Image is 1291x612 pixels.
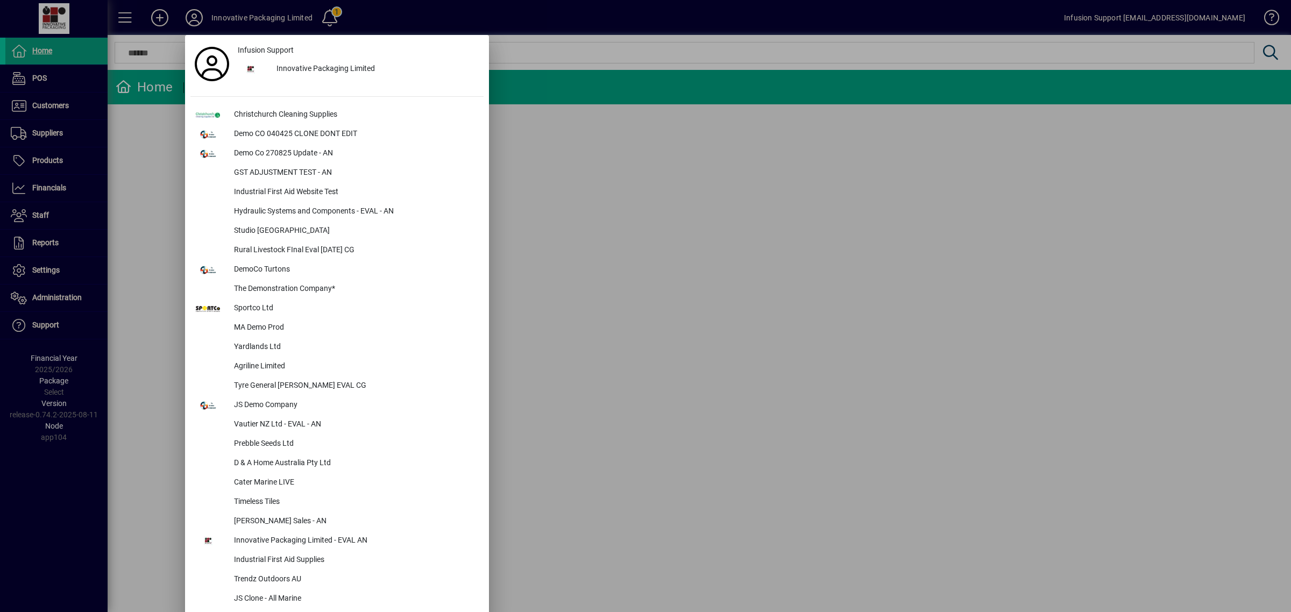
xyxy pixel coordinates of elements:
[225,589,484,609] div: JS Clone - All Marine
[225,202,484,222] div: Hydraulic Systems and Components - EVAL - AN
[225,454,484,473] div: D & A Home Australia Pty Ltd
[225,570,484,589] div: Trendz Outdoors AU
[225,551,484,570] div: Industrial First Aid Supplies
[190,241,484,260] button: Rural Livestock FInal Eval [DATE] CG
[225,318,484,338] div: MA Demo Prod
[190,54,233,74] a: Profile
[190,473,484,493] button: Cater Marine LIVE
[190,570,484,589] button: Trendz Outdoors AU
[190,125,484,144] button: Demo CO 040425 CLONE DONT EDIT
[225,493,484,512] div: Timeless Tiles
[190,144,484,163] button: Demo Co 270825 Update - AN
[190,357,484,376] button: Agriline Limited
[225,376,484,396] div: Tyre General [PERSON_NAME] EVAL CG
[190,376,484,396] button: Tyre General [PERSON_NAME] EVAL CG
[225,396,484,415] div: JS Demo Company
[190,163,484,183] button: GST ADJUSTMENT TEST - AN
[268,60,484,79] div: Innovative Packaging Limited
[225,241,484,260] div: Rural Livestock FInal Eval [DATE] CG
[190,531,484,551] button: Innovative Packaging Limited - EVAL AN
[190,280,484,299] button: The Demonstration Company*
[225,473,484,493] div: Cater Marine LIVE
[190,105,484,125] button: Christchurch Cleaning Supplies
[225,183,484,202] div: Industrial First Aid Website Test
[225,222,484,241] div: Studio [GEOGRAPHIC_DATA]
[190,260,484,280] button: DemoCo Turtons
[225,415,484,435] div: Vautier NZ Ltd - EVAL - AN
[190,435,484,454] button: Prebble Seeds Ltd
[225,105,484,125] div: Christchurch Cleaning Supplies
[190,299,484,318] button: Sportco Ltd
[225,338,484,357] div: Yardlands Ltd
[233,60,484,79] button: Innovative Packaging Limited
[225,260,484,280] div: DemoCo Turtons
[225,512,484,531] div: [PERSON_NAME] Sales - AN
[225,280,484,299] div: The Demonstration Company*
[190,454,484,473] button: D & A Home Australia Pty Ltd
[190,338,484,357] button: Yardlands Ltd
[190,396,484,415] button: JS Demo Company
[225,125,484,144] div: Demo CO 040425 CLONE DONT EDIT
[190,493,484,512] button: Timeless Tiles
[225,531,484,551] div: Innovative Packaging Limited - EVAL AN
[225,163,484,183] div: GST ADJUSTMENT TEST - AN
[225,299,484,318] div: Sportco Ltd
[190,222,484,241] button: Studio [GEOGRAPHIC_DATA]
[190,551,484,570] button: Industrial First Aid Supplies
[225,357,484,376] div: Agriline Limited
[238,45,294,56] span: Infusion Support
[225,144,484,163] div: Demo Co 270825 Update - AN
[190,318,484,338] button: MA Demo Prod
[190,202,484,222] button: Hydraulic Systems and Components - EVAL - AN
[190,415,484,435] button: Vautier NZ Ltd - EVAL - AN
[190,589,484,609] button: JS Clone - All Marine
[225,435,484,454] div: Prebble Seeds Ltd
[190,183,484,202] button: Industrial First Aid Website Test
[190,512,484,531] button: [PERSON_NAME] Sales - AN
[233,40,484,60] a: Infusion Support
